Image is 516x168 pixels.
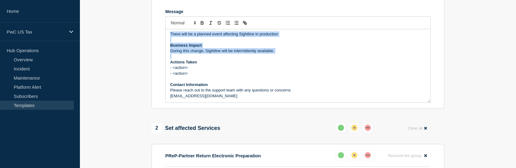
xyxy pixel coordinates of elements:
[170,48,426,54] p: During this change, Sightline will be intermittently available.
[388,153,421,158] span: Remove the group
[224,19,232,27] button: Toggle ordered list
[170,43,202,48] strong: Business Impact
[365,152,371,158] div: down
[165,153,261,158] p: PReP-Partner Return Electronic Preparation
[170,65,426,70] p: - <action>
[365,125,371,131] div: down
[338,125,344,131] div: up
[232,19,241,27] button: Toggle bulleted list
[166,29,430,102] div: Message
[338,152,344,158] div: up
[165,9,431,14] div: Message
[170,93,426,99] p: [EMAIL_ADDRESS][DOMAIN_NAME]
[384,150,431,162] button: Remove the group
[349,150,360,161] button: affected
[170,88,426,93] p: Please reach out to the support team with any questions or concerns
[152,123,220,133] div: Set affected Services
[170,82,208,87] strong: Contact Information
[241,19,249,27] button: Toggle link
[362,150,373,161] button: down
[198,19,206,27] button: Toggle bold text
[351,152,357,158] div: affected
[7,29,65,34] p: PwC US Tax
[351,125,357,131] div: affected
[404,122,431,134] button: Clear all
[215,19,224,27] button: Toggle strikethrough text
[335,150,346,161] button: up
[170,31,426,37] p: There will be a planned event affecting Sightline in production
[170,60,197,64] strong: Actions Taken
[168,19,198,27] span: Font size
[335,122,346,133] button: up
[206,19,215,27] button: Toggle italic text
[152,123,162,133] span: 2
[349,122,360,133] button: affected
[362,122,373,133] button: down
[170,71,426,76] p: - <action>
